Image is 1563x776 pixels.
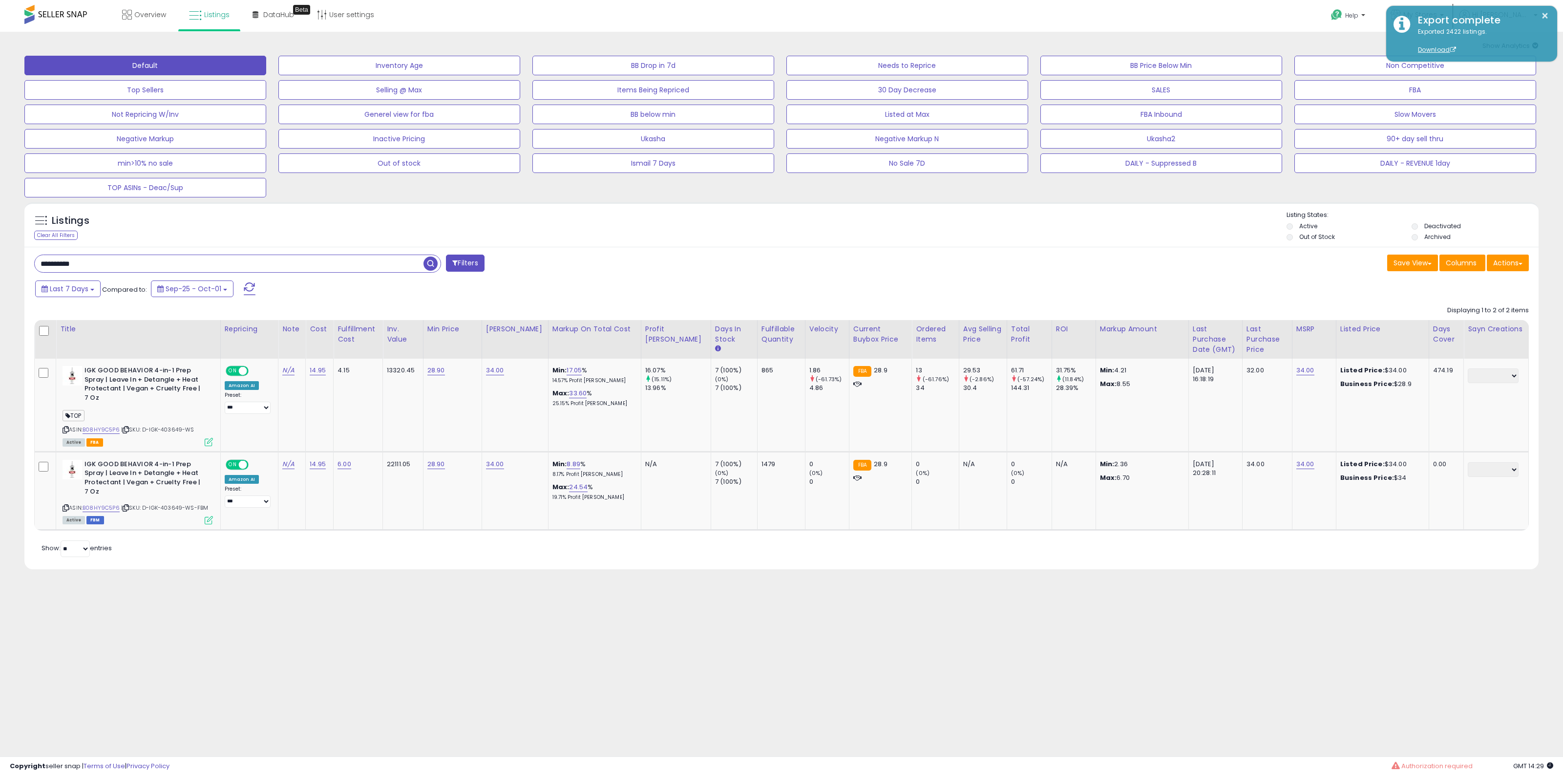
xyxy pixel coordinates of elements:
[1296,324,1332,334] div: MSRP
[916,469,929,477] small: (0%)
[552,459,567,469] b: Min:
[1011,477,1052,486] div: 0
[1294,56,1536,75] button: Non Competitive
[761,460,798,469] div: 1479
[916,460,958,469] div: 0
[1040,56,1282,75] button: BB Price Below Min
[715,384,757,392] div: 7 (100%)
[916,477,958,486] div: 0
[84,366,203,405] b: IGK GOOD BEHAVIOR 4-in-1 Prep Spray | Leave In + Detangle + Heat Protectant | Vegan + Cruelty Fre...
[532,80,774,100] button: Items Being Repriced
[1411,13,1550,27] div: Export complete
[552,460,634,478] div: %
[532,153,774,173] button: Ismail 7 Days
[853,366,871,377] small: FBA
[1193,324,1238,355] div: Last Purchase Date (GMT)
[1439,255,1485,271] button: Columns
[1056,324,1092,334] div: ROI
[52,214,89,228] h5: Listings
[874,459,887,469] span: 28.9
[1011,460,1052,469] div: 0
[532,129,774,149] button: Ukasha
[42,543,112,553] span: Show: entries
[809,477,849,486] div: 0
[552,389,634,407] div: %
[1100,380,1181,388] p: 8.55
[1294,80,1536,100] button: FBA
[1296,366,1314,375] a: 34.00
[1418,45,1456,54] a: Download
[963,366,1007,375] div: 29.53
[552,366,634,384] div: %
[1340,324,1425,334] div: Listed Price
[427,324,478,334] div: Min Price
[761,324,801,345] div: Fulfillable Quantity
[853,460,871,471] small: FBA
[1299,233,1335,241] label: Out of Stock
[786,56,1028,75] button: Needs to Reprice
[1323,1,1375,32] a: Help
[63,366,82,386] img: 31un1B8BqhL._SL40_.jpg
[86,516,104,524] span: FBM
[715,469,729,477] small: (0%)
[1340,380,1421,388] div: $28.9
[50,284,88,294] span: Last 7 Days
[1294,153,1536,173] button: DAILY - REVENUE 1day
[63,460,213,523] div: ASIN:
[1340,379,1394,388] b: Business Price:
[225,486,271,508] div: Preset:
[1246,460,1285,469] div: 34.00
[427,459,445,469] a: 28.90
[60,324,216,334] div: Title
[923,375,949,383] small: (-61.76%)
[1340,473,1394,482] b: Business Price:
[916,384,958,392] div: 34
[225,324,275,334] div: Repricing
[552,388,570,398] b: Max:
[963,324,1003,345] div: Avg Selling Price
[1433,324,1460,345] div: Days Cover
[1056,460,1088,469] div: N/A
[24,178,266,197] button: TOP ASINs - Deac/Sup
[1464,320,1529,359] th: CSV column name: cust_attr_5_Sayn Creations
[24,153,266,173] button: min>10% no sale
[1446,258,1477,268] span: Columns
[552,482,570,492] b: Max:
[282,366,294,375] a: N/A
[552,400,634,407] p: 25.15% Profit [PERSON_NAME]
[387,324,419,345] div: Inv. value
[1331,9,1343,21] i: Get Help
[86,438,103,447] span: FBA
[247,367,262,375] span: OFF
[715,324,753,345] div: Days In Stock
[247,460,262,469] span: OFF
[1040,129,1282,149] button: Ukasha2
[1294,129,1536,149] button: 90+ day sell thru
[1340,366,1421,375] div: $34.00
[1056,366,1096,375] div: 31.75%
[1299,222,1317,230] label: Active
[715,477,757,486] div: 7 (100%)
[1100,379,1117,388] strong: Max:
[1040,153,1282,173] button: DAILY - Suppressed B
[486,459,504,469] a: 34.00
[63,366,213,445] div: ASIN:
[63,460,82,479] img: 31un1B8BqhL._SL40_.jpg
[63,438,85,447] span: All listings currently available for purchase on Amazon
[809,460,849,469] div: 0
[83,426,120,434] a: B08HY9C5P6
[278,129,520,149] button: Inactive Pricing
[809,324,845,334] div: Velocity
[24,105,266,124] button: Not Repricing W/Inv
[446,255,484,272] button: Filters
[569,388,587,398] a: 33.60
[1246,324,1288,355] div: Last Purchase Price
[1340,366,1385,375] b: Listed Price:
[874,366,887,375] span: 28.9
[282,459,294,469] a: N/A
[1424,222,1461,230] label: Deactivated
[1100,474,1181,482] p: 6.70
[809,469,823,477] small: (0%)
[1340,474,1421,482] div: $34
[1011,469,1025,477] small: (0%)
